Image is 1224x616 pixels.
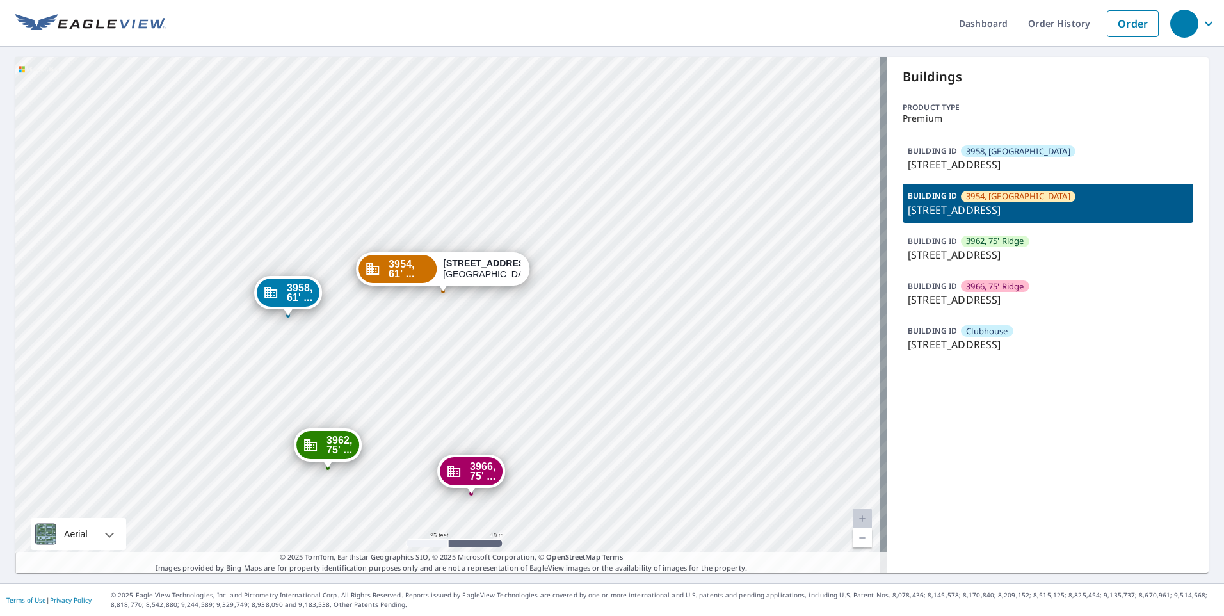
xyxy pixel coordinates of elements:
img: EV Logo [15,14,166,33]
span: 3962, 75' ... [326,435,353,455]
span: © 2025 TomTom, Earthstar Geographics SIO, © 2025 Microsoft Corporation, © [280,552,624,563]
div: Aerial [60,518,92,550]
p: | [6,596,92,604]
div: Dropped pin, building 3958, 61' Ridge, Commercial property, 3958 Stoneridge Dr Pleasanton, CA 94588 [254,276,322,316]
a: Current Level 20, Zoom In Disabled [853,509,872,528]
p: BUILDING ID [908,145,957,156]
p: Images provided by Bing Maps are for property identification purposes only and are not a represen... [15,552,887,573]
div: Dropped pin, building 3962, 75' Ridge, Commercial property, 3962 Stoneridge Dr Pleasanton, CA 94588 [294,428,362,468]
p: [STREET_ADDRESS] [908,337,1188,352]
a: OpenStreetMap [546,552,600,562]
span: 3958, [GEOGRAPHIC_DATA] [966,145,1070,158]
strong: [STREET_ADDRESS] [443,258,533,268]
span: Clubhouse [966,325,1008,337]
p: [STREET_ADDRESS] [908,157,1188,172]
p: BUILDING ID [908,280,957,291]
p: BUILDING ID [908,236,957,247]
a: Order [1107,10,1159,37]
p: BUILDING ID [908,190,957,201]
a: Privacy Policy [50,596,92,604]
p: © 2025 Eagle View Technologies, Inc. and Pictometry International Corp. All Rights Reserved. Repo... [111,590,1218,610]
div: [GEOGRAPHIC_DATA] [443,258,520,280]
span: 3958, 61' ... [287,283,313,302]
a: Current Level 20, Zoom Out [853,528,872,547]
p: Premium [903,113,1193,124]
div: Dropped pin, building 3954, 61' Ridge, Commercial property, 3954 Stoneridge Dr Pleasanton, CA 94588 [356,252,530,292]
span: 3954, 61' ... [389,259,430,279]
p: [STREET_ADDRESS] [908,292,1188,307]
p: Buildings [903,67,1193,86]
a: Terms [602,552,624,562]
div: Dropped pin, building 3966, 75' Ridge, Commercial property, 3966 Stoneridge Dr Pleasanton, CA 94588 [437,455,505,494]
p: [STREET_ADDRESS] [908,202,1188,218]
span: 3962, 75' Ridge [966,235,1024,247]
span: 3954, [GEOGRAPHIC_DATA] [966,190,1070,202]
span: 3966, 75' ... [470,462,496,481]
p: Product type [903,102,1193,113]
span: 3966, 75' Ridge [966,280,1024,293]
div: Aerial [31,518,126,550]
a: Terms of Use [6,596,46,604]
p: BUILDING ID [908,325,957,336]
p: [STREET_ADDRESS] [908,247,1188,263]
